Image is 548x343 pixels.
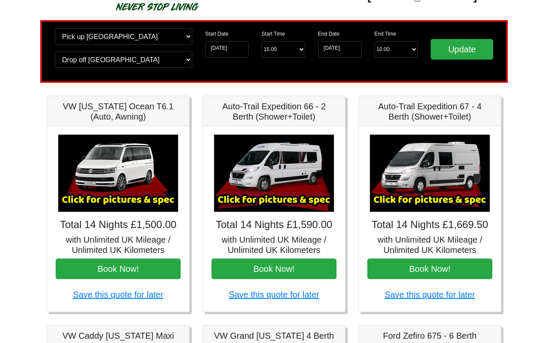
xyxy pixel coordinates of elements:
img: Auto-Trail Expedition 66 - 2 Berth (Shower+Toilet) [214,135,334,212]
input: Start Date [205,41,249,57]
label: End Date [318,30,340,38]
button: Book Now! [367,259,492,279]
a: Save this quote for later [384,290,475,299]
h5: with Unlimited UK Mileage / Unlimited UK Kilometers [367,235,492,255]
img: VW California Ocean T6.1 (Auto, Awning) [58,135,178,212]
label: Start Date [205,30,228,38]
img: Auto-Trail Expedition 67 - 4 Berth (Shower+Toilet) [370,135,490,212]
h4: Total 14 Nights £1,590.00 [211,219,337,231]
input: Update [431,39,493,60]
h5: Auto-Trail Expedition 66 - 2 Berth (Shower+Toilet) [211,101,337,122]
h5: VW Grand [US_STATE] 4 Berth [211,331,337,341]
button: Book Now! [56,259,181,279]
a: Save this quote for later [229,290,319,299]
input: Return Date [318,41,362,57]
h5: Auto-Trail Expedition 67 - 4 Berth (Shower+Toilet) [367,101,492,122]
h5: VW [US_STATE] Ocean T6.1 (Auto, Awning) [56,101,181,122]
h4: Total 14 Nights £1,500.00 [56,219,181,231]
a: Save this quote for later [73,290,163,299]
label: Start Time [262,30,285,38]
h5: with Unlimited UK Mileage / Unlimited UK Kilometers [56,235,181,255]
h4: Total 14 Nights £1,669.50 [367,219,492,231]
h5: with Unlimited UK Mileage / Unlimited UK Kilometers [211,235,337,255]
label: End Time [375,30,396,38]
button: Book Now! [211,259,337,279]
h5: VW Caddy [US_STATE] Maxi [56,331,181,341]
